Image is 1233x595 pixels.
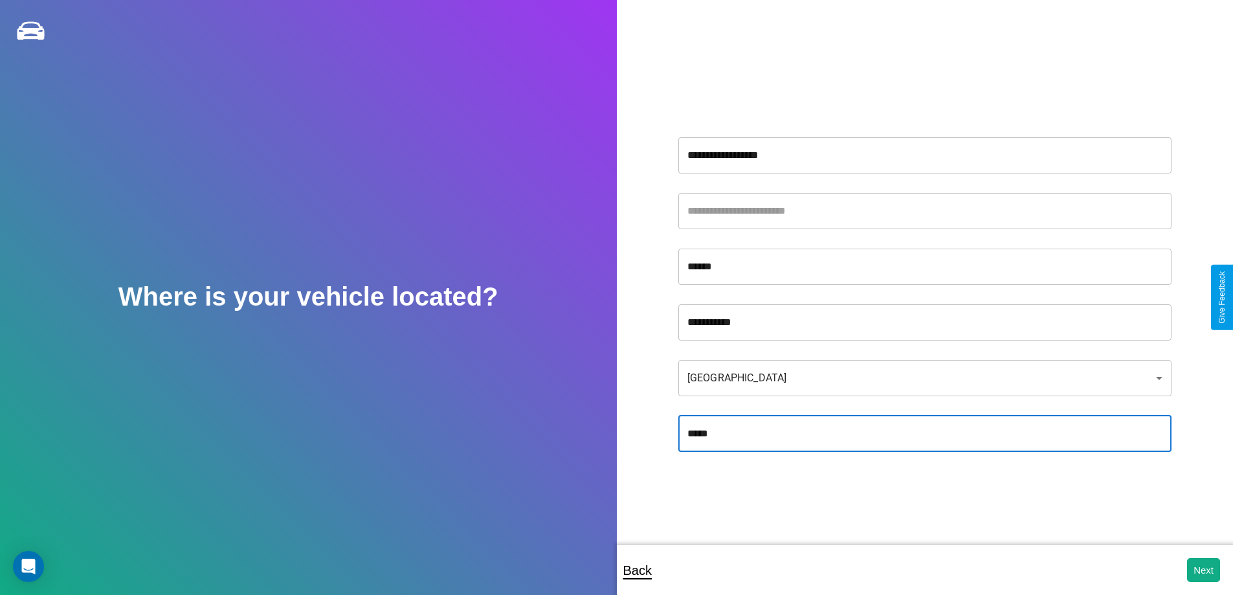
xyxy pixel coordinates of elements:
[13,551,44,582] div: Open Intercom Messenger
[1187,558,1220,582] button: Next
[678,360,1172,396] div: [GEOGRAPHIC_DATA]
[118,282,498,311] h2: Where is your vehicle located?
[623,559,652,582] p: Back
[1217,271,1227,324] div: Give Feedback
